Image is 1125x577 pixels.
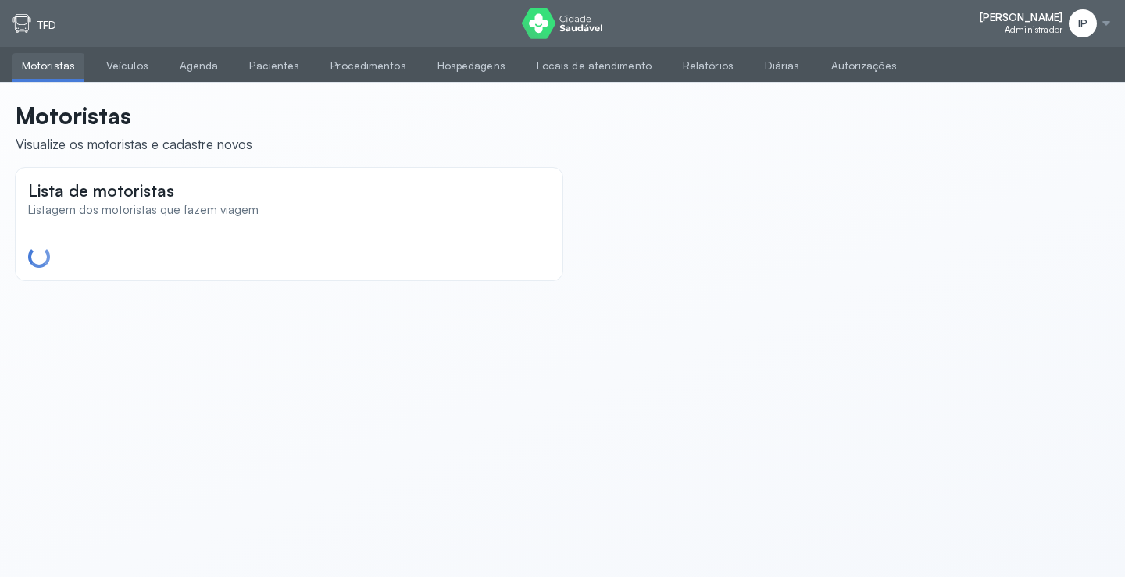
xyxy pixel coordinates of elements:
[170,53,228,79] a: Agenda
[1005,24,1062,35] span: Administrador
[321,53,415,79] a: Procedimentos
[12,53,84,79] a: Motoristas
[822,53,906,79] a: Autorizações
[240,53,309,79] a: Pacientes
[28,180,174,201] span: Lista de motoristas
[755,53,809,79] a: Diárias
[1078,17,1087,30] span: IP
[28,202,259,217] span: Listagem dos motoristas que fazem viagem
[16,136,252,152] div: Visualize os motoristas e cadastre novos
[37,19,56,32] p: TFD
[97,53,158,79] a: Veículos
[12,14,31,33] img: tfd.svg
[980,11,1062,24] span: [PERSON_NAME]
[522,8,602,39] img: logo do Cidade Saudável
[673,53,743,79] a: Relatórios
[527,53,661,79] a: Locais de atendimento
[16,102,252,130] p: Motoristas
[428,53,515,79] a: Hospedagens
